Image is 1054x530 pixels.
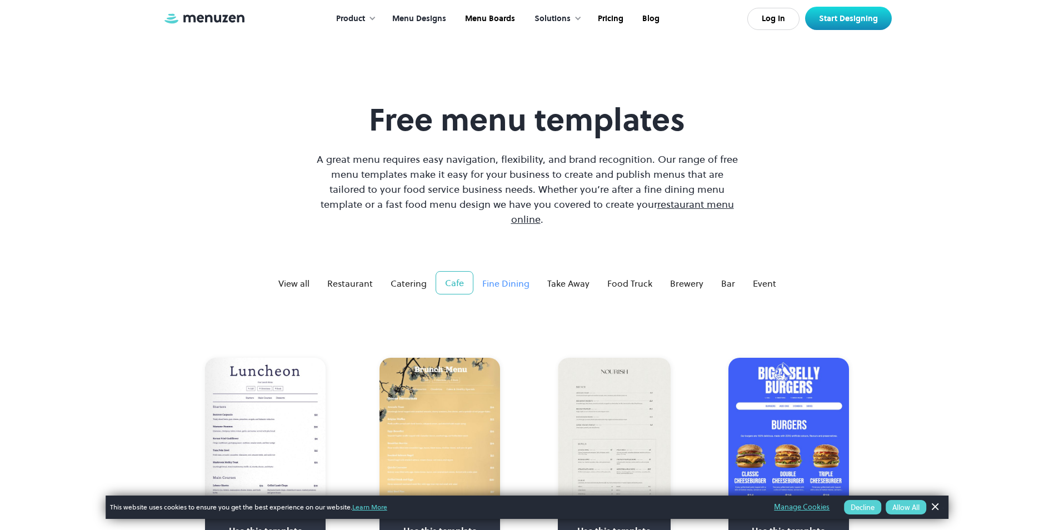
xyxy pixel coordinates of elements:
[391,277,427,290] div: Catering
[886,500,926,514] button: Allow All
[352,502,387,512] a: Learn More
[327,277,373,290] div: Restaurant
[747,8,800,30] a: Log In
[774,501,830,513] a: Manage Cookies
[844,500,881,514] button: Decline
[670,277,703,290] div: Brewery
[336,13,365,25] div: Product
[753,277,776,290] div: Event
[382,2,454,36] a: Menu Designs
[314,152,741,227] p: A great menu requires easy navigation, flexibility, and brand recognition. Our range of free menu...
[314,101,741,138] h1: Free menu templates
[805,7,892,30] a: Start Designing
[607,277,652,290] div: Food Truck
[445,276,464,289] div: Cafe
[523,2,587,36] div: Solutions
[482,277,530,290] div: Fine Dining
[587,2,632,36] a: Pricing
[454,2,523,36] a: Menu Boards
[926,499,943,516] a: Dismiss Banner
[278,277,309,290] div: View all
[110,502,759,512] span: This website uses cookies to ensure you get the best experience on our website.
[547,277,590,290] div: Take Away
[535,13,571,25] div: Solutions
[632,2,668,36] a: Blog
[721,277,735,290] div: Bar
[325,2,382,36] div: Product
